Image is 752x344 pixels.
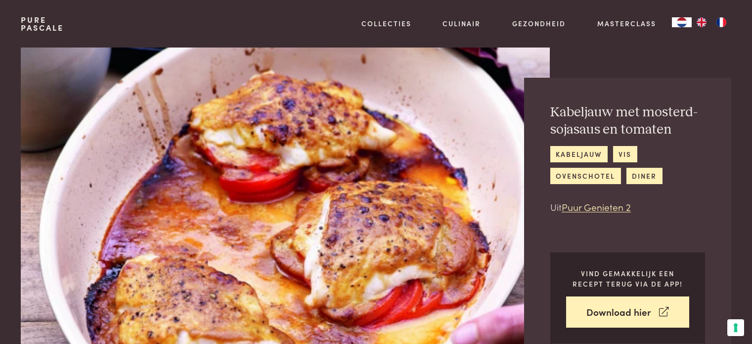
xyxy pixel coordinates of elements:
[711,17,731,27] a: FR
[597,18,656,29] a: Masterclass
[550,104,705,138] h2: Kabeljauw met mosterd-sojasaus en tomaten
[562,200,631,213] a: Puur Genieten 2
[692,17,731,27] ul: Language list
[672,17,692,27] a: NL
[613,146,637,162] a: vis
[566,268,689,289] p: Vind gemakkelijk een recept terug via de app!
[550,146,608,162] a: kabeljauw
[550,168,621,184] a: ovenschotel
[672,17,731,27] aside: Language selected: Nederlands
[566,296,689,328] a: Download hier
[727,319,744,336] button: Uw voorkeuren voor toestemming voor trackingtechnologieën
[550,200,705,214] p: Uit
[442,18,481,29] a: Culinair
[512,18,566,29] a: Gezondheid
[361,18,411,29] a: Collecties
[21,16,64,32] a: PurePascale
[626,168,663,184] a: diner
[692,17,711,27] a: EN
[672,17,692,27] div: Language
